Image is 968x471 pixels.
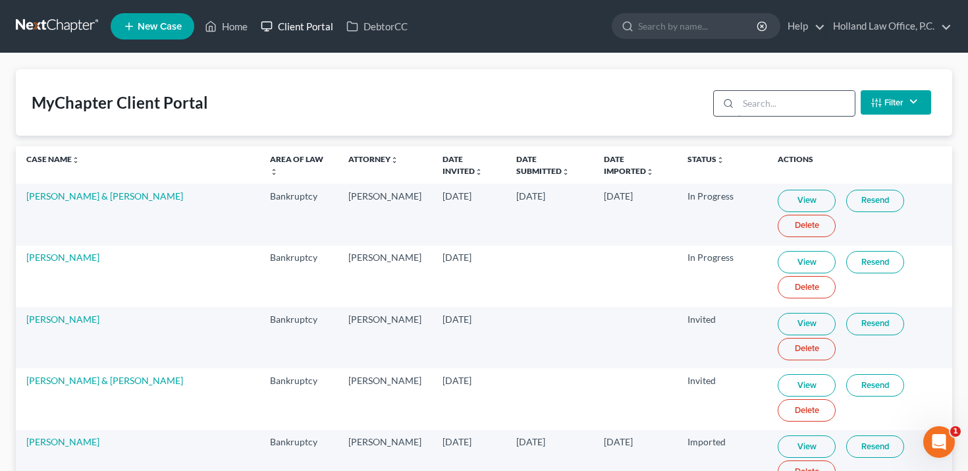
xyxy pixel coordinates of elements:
a: View [778,374,836,397]
a: [PERSON_NAME] & [PERSON_NAME] [26,375,183,386]
div: MyChapter Client Portal [32,92,208,113]
a: View [778,435,836,458]
i: unfold_more [72,156,80,164]
i: unfold_more [716,156,724,164]
span: [DATE] [443,252,471,263]
span: New Case [138,22,182,32]
a: Date Invitedunfold_more [443,154,483,175]
td: Invited [677,368,767,429]
input: Search... [738,91,855,116]
td: Bankruptcy [259,184,338,245]
i: unfold_more [646,168,654,176]
a: [PERSON_NAME] [26,436,99,447]
i: unfold_more [270,168,278,176]
a: View [778,190,836,212]
span: [DATE] [443,190,471,202]
td: Bankruptcy [259,307,338,368]
a: View [778,313,836,335]
span: 1 [950,426,961,437]
a: Statusunfold_more [687,154,724,164]
a: DebtorCC [340,14,414,38]
a: View [778,251,836,273]
i: unfold_more [390,156,398,164]
td: [PERSON_NAME] [338,246,432,307]
td: [PERSON_NAME] [338,368,432,429]
td: In Progress [677,246,767,307]
th: Actions [767,146,952,184]
a: Resend [846,251,904,273]
iframe: Intercom live chat [923,426,955,458]
a: Date Submittedunfold_more [516,154,570,175]
a: Date Importedunfold_more [604,154,654,175]
td: Bankruptcy [259,368,338,429]
a: Help [781,14,825,38]
a: Resend [846,435,904,458]
a: Home [198,14,254,38]
i: unfold_more [562,168,570,176]
a: Resend [846,313,904,335]
i: unfold_more [475,168,483,176]
a: Holland Law Office, P.C. [826,14,952,38]
span: [DATE] [443,314,471,325]
a: Area of Lawunfold_more [270,154,323,175]
span: [DATE] [443,375,471,386]
a: Delete [778,276,836,298]
span: [DATE] [604,436,633,447]
a: Case Nameunfold_more [26,154,80,164]
span: [DATE] [516,190,545,202]
td: Invited [677,307,767,368]
span: [DATE] [516,436,545,447]
span: [DATE] [443,436,471,447]
td: Bankruptcy [259,246,338,307]
a: Resend [846,190,904,212]
a: [PERSON_NAME] [26,252,99,263]
button: Filter [861,90,931,115]
a: Delete [778,399,836,422]
a: Delete [778,215,836,237]
td: In Progress [677,184,767,245]
td: [PERSON_NAME] [338,184,432,245]
a: Resend [846,374,904,397]
a: Attorneyunfold_more [348,154,398,164]
a: Delete [778,338,836,360]
span: [DATE] [604,190,633,202]
td: [PERSON_NAME] [338,307,432,368]
a: Client Portal [254,14,340,38]
a: [PERSON_NAME] [26,314,99,325]
input: Search by name... [638,14,759,38]
a: [PERSON_NAME] & [PERSON_NAME] [26,190,183,202]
